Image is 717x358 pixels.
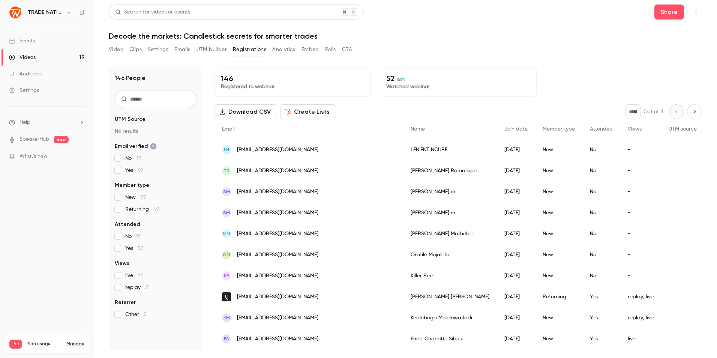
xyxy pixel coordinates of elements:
[582,202,620,223] div: No
[497,139,535,160] div: [DATE]
[386,83,530,90] p: Watched webinar
[222,292,231,301] img: blackstonefutures.co.za
[403,139,497,160] div: LENIENT NCUBE
[125,245,143,252] span: Yes
[504,126,528,132] span: Join date
[115,116,196,318] section: facet-groups
[237,251,318,259] span: [EMAIL_ADDRESS][DOMAIN_NAME]
[115,299,136,306] span: Referrer
[125,206,159,213] span: Returning
[497,223,535,244] div: [DATE]
[620,223,661,244] div: -
[535,202,582,223] div: New
[535,286,582,307] div: Returning
[237,188,318,196] span: [EMAIL_ADDRESS][DOMAIN_NAME]
[301,44,319,56] button: Embed
[224,272,229,279] span: KB
[403,328,497,349] div: Enett Charlotte Sibusi
[138,168,143,173] span: 69
[535,307,582,328] div: New
[223,230,230,237] span: MM
[27,341,62,347] span: Plan usage
[9,70,42,78] div: Audience
[9,340,22,349] span: Pro
[237,146,318,154] span: [EMAIL_ADDRESS][DOMAIN_NAME]
[543,126,575,132] span: Member type
[115,182,149,189] span: Member type
[497,286,535,307] div: [DATE]
[115,143,157,150] span: Email verified
[28,9,63,16] h6: TRADE NATION
[237,335,318,343] span: [EMAIL_ADDRESS][DOMAIN_NAME]
[9,87,39,94] div: Settings
[690,6,702,18] button: Top Bar Actions
[403,307,497,328] div: Kealeboga Molelowatladi
[19,119,30,126] span: Help
[535,265,582,286] div: New
[535,328,582,349] div: New
[325,44,336,56] button: Polls
[224,146,229,153] span: LN
[396,77,406,82] span: 36 %
[125,233,142,240] span: No
[582,286,620,307] div: Yes
[223,167,229,174] span: TR
[9,54,36,61] div: Videos
[76,153,85,160] iframe: Noticeable Trigger
[19,135,49,143] a: SpeakerHub
[582,307,620,328] div: Yes
[54,136,69,143] span: new
[535,160,582,181] div: New
[140,195,146,200] span: 97
[125,284,150,291] span: replay
[497,307,535,328] div: [DATE]
[144,312,146,317] span: 2
[223,314,230,321] span: KM
[224,335,229,342] span: ES
[280,104,336,119] button: Create Lists
[9,119,85,126] li: help-dropdown-opener
[582,328,620,349] div: Yes
[136,234,142,239] span: 94
[125,194,146,201] span: New
[497,181,535,202] div: [DATE]
[535,181,582,202] div: New
[237,230,318,238] span: [EMAIL_ADDRESS][DOMAIN_NAME]
[403,244,497,265] div: Oratile Mojalefa
[535,139,582,160] div: New
[535,244,582,265] div: New
[19,152,48,160] span: What's new
[620,181,661,202] div: -
[115,128,196,135] p: No results
[403,160,497,181] div: [PERSON_NAME] Ramarope
[145,285,150,290] span: 21
[582,265,620,286] div: No
[115,74,145,83] h1: 146 People
[535,223,582,244] div: New
[237,209,318,217] span: [EMAIL_ADDRESS][DOMAIN_NAME]
[115,221,140,228] span: Attended
[237,314,318,322] span: [EMAIL_ADDRESS][DOMAIN_NAME]
[582,160,620,181] div: No
[237,293,318,301] span: [EMAIL_ADDRESS][DOMAIN_NAME]
[582,139,620,160] div: No
[386,74,530,83] p: 52
[403,265,497,286] div: Killer Bee
[687,104,702,119] button: Next page
[138,246,143,251] span: 52
[669,126,697,132] span: UTM source
[138,273,144,278] span: 44
[582,223,620,244] div: No
[654,5,684,20] button: Share
[342,44,352,56] button: CTA
[620,244,661,265] div: -
[223,251,230,258] span: OM
[620,139,661,160] div: -
[497,202,535,223] div: [DATE]
[497,328,535,349] div: [DATE]
[196,44,227,56] button: UTM builder
[115,8,190,16] div: Search for videos or events
[125,167,143,174] span: Yes
[9,37,35,45] div: Events
[115,260,129,267] span: Views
